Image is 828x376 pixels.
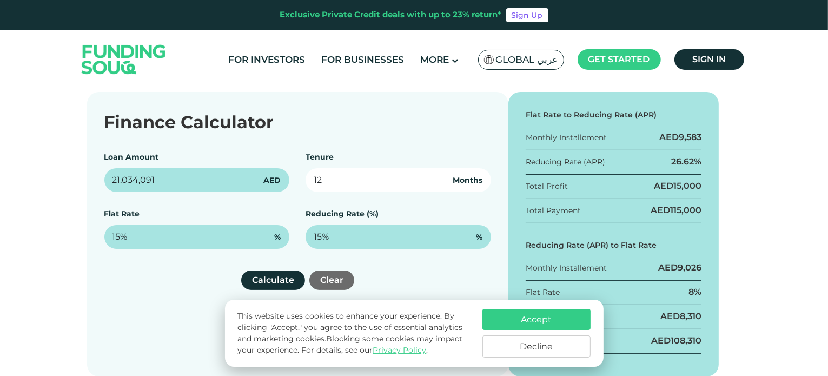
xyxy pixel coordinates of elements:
span: % [476,232,482,243]
span: 108,310 [671,335,701,346]
div: Monthly Installement [526,262,607,274]
span: Global عربي [496,54,558,66]
span: 9,583 [679,132,701,142]
span: Sign in [692,54,726,64]
div: Total Profit [526,181,568,192]
span: Blocking some cookies may impact your experience. [237,334,462,355]
span: % [274,232,281,243]
div: 26.62% [671,156,701,168]
span: Months [453,175,482,186]
a: For Businesses [319,51,407,69]
button: Calculate [241,271,305,290]
span: For details, see our . [301,345,428,355]
span: 15,000 [673,181,701,191]
a: Privacy Policy [373,345,426,355]
label: Flat Rate [104,209,140,219]
div: AED [651,205,701,216]
div: Reducing Rate (APR) to Flat Rate [526,240,702,251]
button: Clear [309,271,354,290]
div: Flat Rate [526,287,560,298]
img: SA Flag [484,55,494,64]
span: AED [263,175,281,186]
span: 8,310 [680,311,701,321]
div: Total Payment [526,205,581,216]
label: Reducing Rate (%) [306,209,379,219]
span: 115,000 [670,205,701,215]
button: Decline [482,335,591,358]
div: AED [658,262,701,274]
img: Logo [71,32,177,87]
div: AED [659,131,701,143]
a: Sign in [674,49,744,70]
div: AED [660,311,701,322]
label: Loan Amount [104,152,159,162]
a: For Investors [226,51,308,69]
div: Flat Rate to Reducing Rate (APR) [526,109,702,121]
div: Monthly Installement [526,132,607,143]
div: 8% [688,286,701,298]
div: AED [654,180,701,192]
span: Get started [588,54,650,64]
label: Tenure [306,152,334,162]
div: AED [651,335,701,347]
div: Reducing Rate (APR) [526,156,605,168]
span: 9,026 [678,262,701,273]
span: More [420,54,449,65]
div: Finance Calculator [104,109,491,135]
div: Exclusive Private Credit deals with up to 23% return* [280,9,502,21]
button: Accept [482,309,591,330]
p: This website uses cookies to enhance your experience. By clicking "Accept," you agree to the use ... [237,311,471,356]
a: Sign Up [506,8,548,22]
